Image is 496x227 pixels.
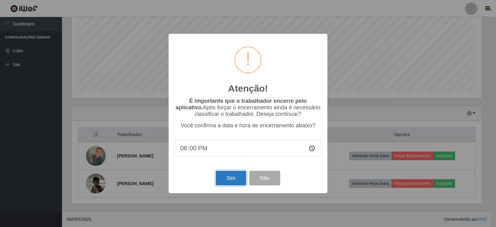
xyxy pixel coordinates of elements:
h2: Atenção! [228,83,268,94]
p: Você confirma a data e hora de encerramento abaixo? [175,122,321,129]
button: Sim [216,171,246,185]
button: Não [249,171,280,185]
p: Após forçar o encerramento ainda é necessário classificar o trabalhador. Deseja continuar? [175,98,321,117]
b: É importante que o trabalhador encerre pelo aplicativo. [175,98,307,111]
